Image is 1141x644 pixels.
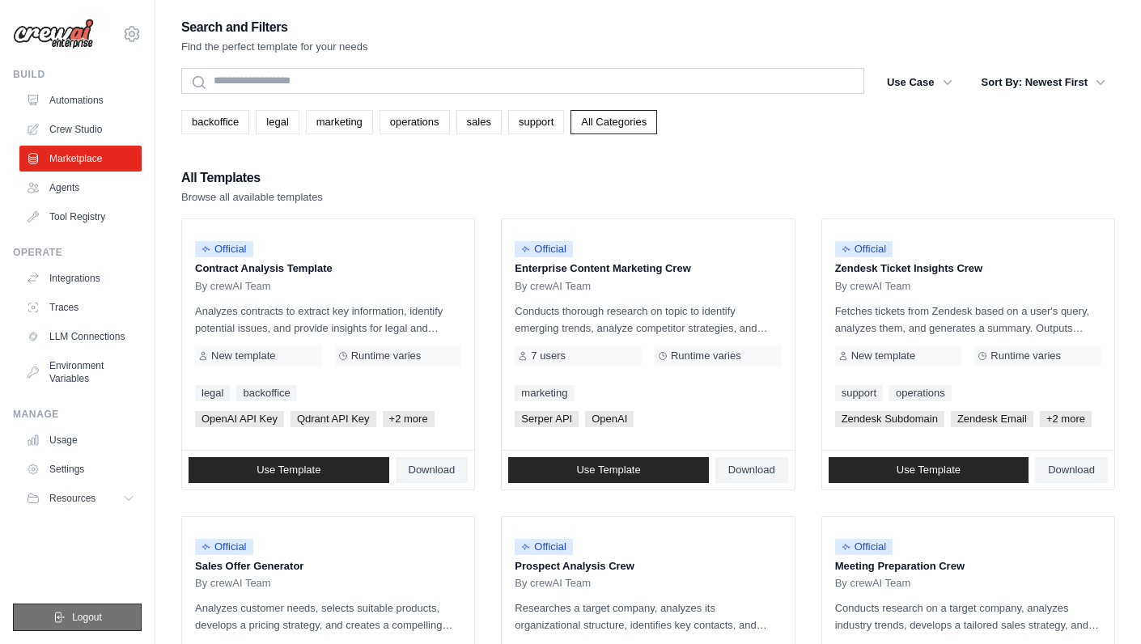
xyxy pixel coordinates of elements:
span: Use Template [897,464,961,477]
span: 7 users [531,350,566,362]
p: Find the perfect template for your needs [181,39,368,55]
span: Official [835,539,893,555]
span: By crewAI Team [515,577,591,590]
h2: Search and Filters [181,16,368,39]
a: backoffice [236,385,296,401]
a: operations [889,385,952,401]
p: Contract Analysis Template [195,261,461,277]
span: Qdrant API Key [291,411,376,427]
a: support [508,110,564,134]
div: Build [13,68,142,81]
a: Marketplace [19,146,142,172]
p: Prospect Analysis Crew [515,558,781,574]
a: Automations [19,87,142,113]
span: Runtime varies [990,350,1061,362]
div: Operate [13,246,142,259]
p: Analyzes customer needs, selects suitable products, develops a pricing strategy, and creates a co... [195,600,461,633]
button: Use Case [877,68,962,97]
span: Use Template [257,464,320,477]
p: Fetches tickets from Zendesk based on a user's query, analyzes them, and generates a summary. Out... [835,303,1101,337]
h2: All Templates [181,167,323,189]
a: Use Template [508,457,709,483]
span: By crewAI Team [835,280,911,293]
a: support [835,385,883,401]
p: Researches a target company, analyzes its organizational structure, identifies key contacts, and ... [515,600,781,633]
span: Official [835,241,893,257]
span: Logout [72,611,102,624]
a: Environment Variables [19,353,142,392]
a: Download [715,457,788,483]
p: Meeting Preparation Crew [835,558,1101,574]
span: New template [211,350,275,362]
a: Use Template [189,457,389,483]
span: Official [515,241,573,257]
p: Analyzes contracts to extract key information, identify potential issues, and provide insights fo... [195,303,461,337]
span: +2 more [383,411,435,427]
p: Browse all available templates [181,189,323,205]
a: legal [256,110,299,134]
span: Runtime varies [671,350,741,362]
img: Logo [13,19,94,49]
span: Resources [49,492,95,505]
span: Download [728,464,775,477]
span: OpenAI [585,411,634,427]
span: Use Template [576,464,640,477]
span: Download [1048,464,1095,477]
button: Resources [19,485,142,511]
a: Agents [19,175,142,201]
a: Integrations [19,265,142,291]
a: legal [195,385,230,401]
a: operations [380,110,450,134]
a: All Categories [570,110,657,134]
span: Zendesk Subdomain [835,411,944,427]
a: Crew Studio [19,117,142,142]
button: Logout [13,604,142,631]
a: Tool Registry [19,204,142,230]
span: OpenAI API Key [195,411,284,427]
a: Download [1035,457,1108,483]
span: Download [409,464,456,477]
a: LLM Connections [19,324,142,350]
p: Enterprise Content Marketing Crew [515,261,781,277]
a: Usage [19,427,142,453]
span: Zendesk Email [951,411,1033,427]
div: Manage [13,408,142,421]
a: Settings [19,456,142,482]
span: By crewAI Team [195,280,271,293]
p: Conducts thorough research on topic to identify emerging trends, analyze competitor strategies, a... [515,303,781,337]
button: Sort By: Newest First [972,68,1115,97]
span: Official [195,539,253,555]
span: Runtime varies [351,350,422,362]
a: marketing [515,385,574,401]
a: backoffice [181,110,249,134]
span: Official [195,241,253,257]
span: By crewAI Team [835,577,911,590]
a: Download [396,457,469,483]
span: Serper API [515,411,579,427]
a: Use Template [829,457,1029,483]
span: By crewAI Team [515,280,591,293]
span: Official [515,539,573,555]
a: Traces [19,294,142,320]
a: sales [456,110,502,134]
p: Zendesk Ticket Insights Crew [835,261,1101,277]
p: Conducts research on a target company, analyzes industry trends, develops a tailored sales strate... [835,600,1101,633]
p: Sales Offer Generator [195,558,461,574]
span: By crewAI Team [195,577,271,590]
span: +2 more [1040,411,1092,427]
a: marketing [306,110,373,134]
span: New template [851,350,915,362]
